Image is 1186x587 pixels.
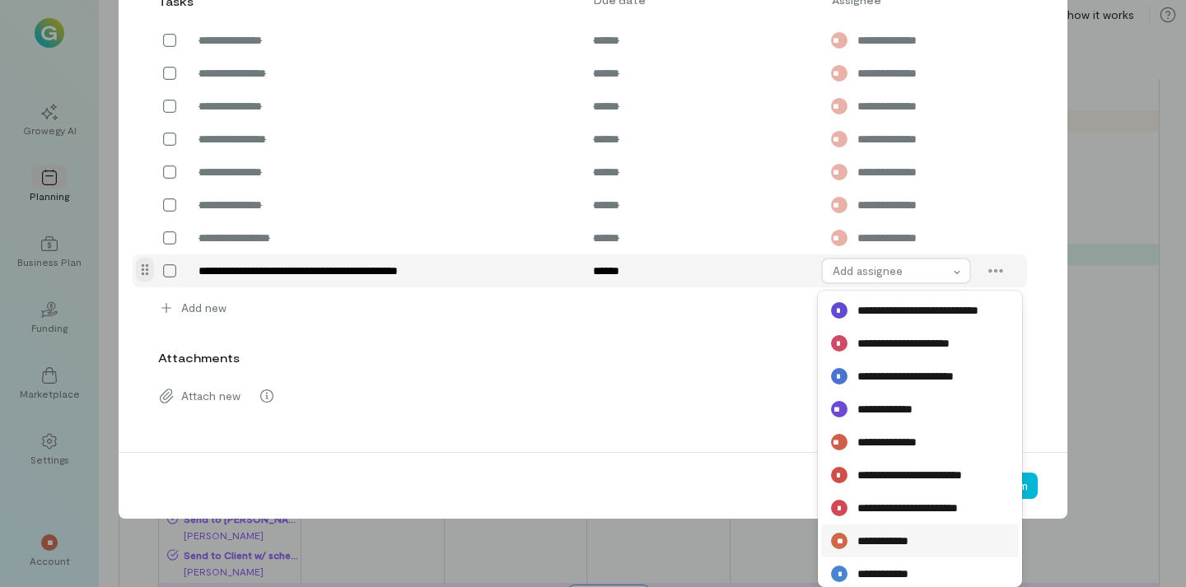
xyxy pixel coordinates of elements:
[181,388,240,404] span: Attach new
[181,300,226,316] span: Add new
[158,350,240,366] label: Attachments
[148,380,1038,412] div: Attach new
